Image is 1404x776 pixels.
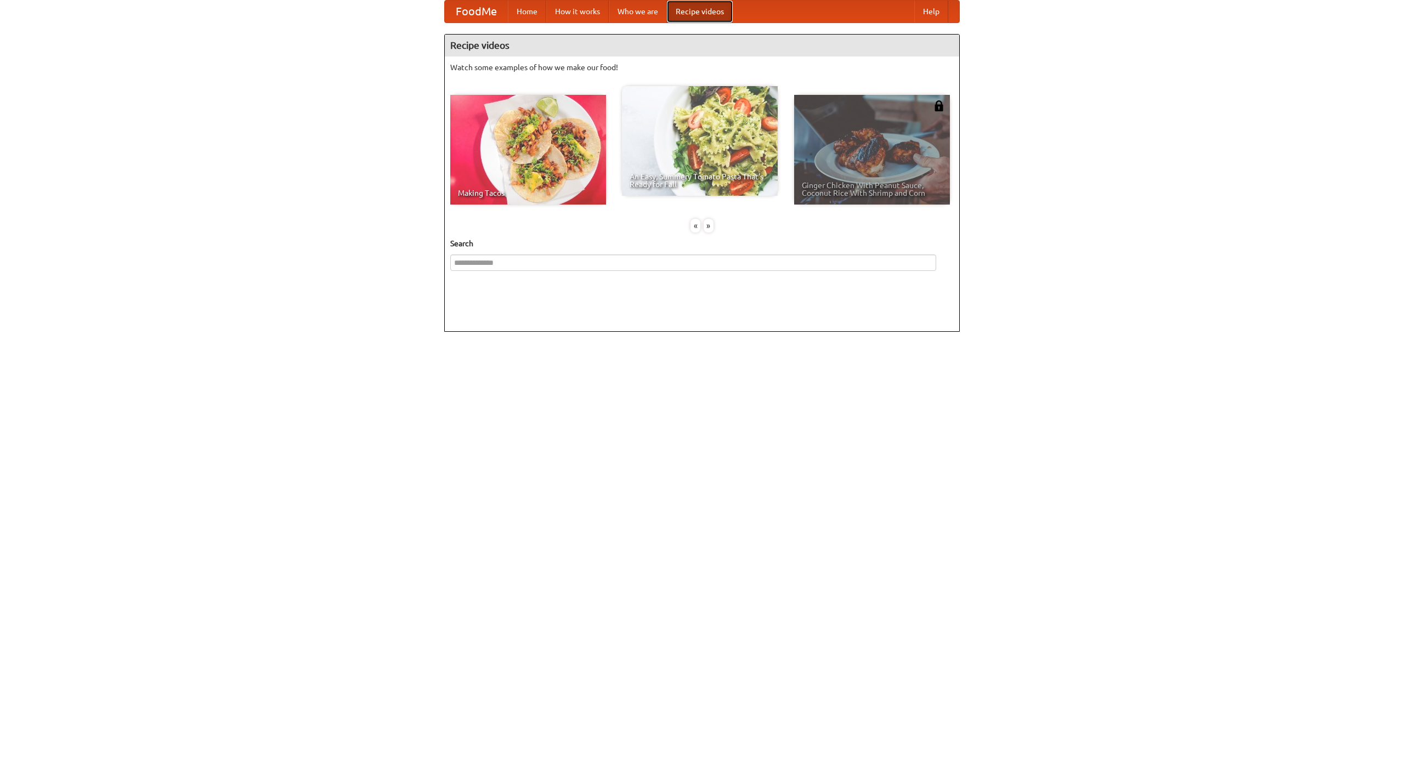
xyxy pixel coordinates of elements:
a: An Easy, Summery Tomato Pasta That's Ready for Fall [622,86,778,196]
div: » [704,219,714,233]
div: « [690,219,700,233]
a: Making Tacos [450,95,606,205]
a: Recipe videos [667,1,733,22]
a: Help [914,1,948,22]
span: Making Tacos [458,189,598,197]
span: An Easy, Summery Tomato Pasta That's Ready for Fall [630,173,770,188]
a: Who we are [609,1,667,22]
h5: Search [450,238,954,249]
img: 483408.png [933,100,944,111]
p: Watch some examples of how we make our food! [450,62,954,73]
a: Home [508,1,546,22]
a: How it works [546,1,609,22]
h4: Recipe videos [445,35,959,56]
a: FoodMe [445,1,508,22]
